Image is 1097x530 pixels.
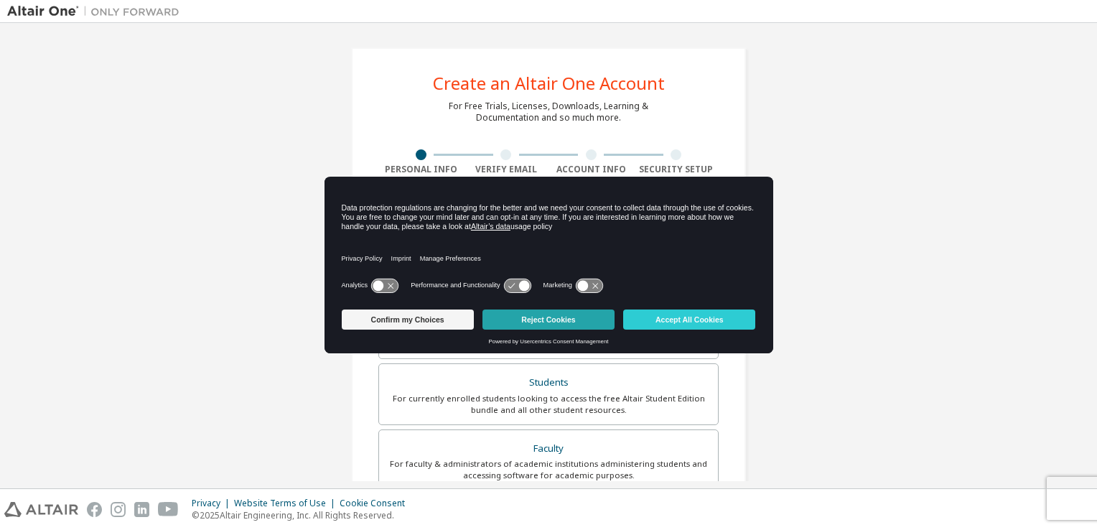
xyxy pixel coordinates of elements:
[433,75,665,92] div: Create an Altair One Account
[234,498,340,509] div: Website Terms of Use
[87,502,102,517] img: facebook.svg
[449,101,648,124] div: For Free Trials, Licenses, Downloads, Learning & Documentation and so much more.
[192,498,234,509] div: Privacy
[378,164,464,175] div: Personal Info
[634,164,719,175] div: Security Setup
[340,498,414,509] div: Cookie Consent
[192,509,414,521] p: © 2025 Altair Engineering, Inc. All Rights Reserved.
[4,502,78,517] img: altair_logo.svg
[388,439,709,459] div: Faculty
[388,373,709,393] div: Students
[388,458,709,481] div: For faculty & administrators of academic institutions administering students and accessing softwa...
[388,393,709,416] div: For currently enrolled students looking to access the free Altair Student Edition bundle and all ...
[134,502,149,517] img: linkedin.svg
[111,502,126,517] img: instagram.svg
[158,502,179,517] img: youtube.svg
[548,164,634,175] div: Account Info
[7,4,187,19] img: Altair One
[464,164,549,175] div: Verify Email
